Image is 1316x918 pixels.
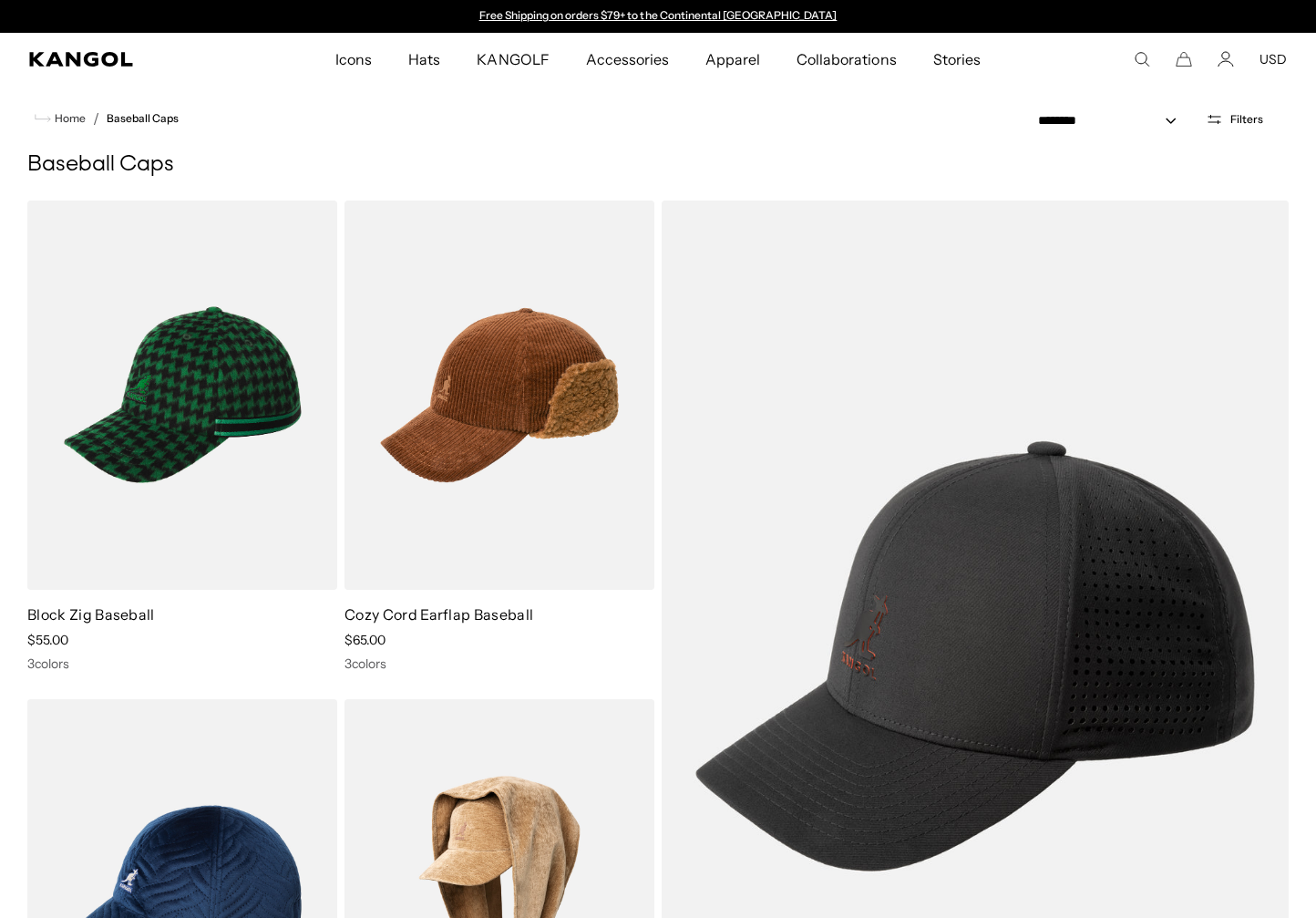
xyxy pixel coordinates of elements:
[344,201,654,590] img: Cozy Cord Earflap Baseball
[705,33,760,86] span: Apparel
[27,201,337,590] img: Block Zig Baseball
[27,151,1289,179] h1: Baseball Caps
[1259,51,1287,67] button: USD
[86,108,99,129] li: /
[470,9,846,24] div: 1 of 2
[797,33,896,86] span: Collaborations
[458,33,567,86] a: KANGOLF
[27,655,337,672] div: 3 colors
[27,605,155,624] a: Block Zig Baseball
[778,33,914,86] a: Collaborations
[335,33,372,86] span: Icons
[27,632,68,648] span: $55.00
[51,112,86,125] span: Home
[317,33,390,86] a: Icons
[1230,113,1263,126] span: Filters
[568,33,687,86] a: Accessories
[470,9,846,24] slideshow-component: Announcement bar
[1195,111,1274,128] button: Open filters
[29,52,221,67] a: Kangol
[344,632,386,648] span: $65.00
[933,33,981,86] span: Stories
[107,112,179,125] a: Baseball Caps
[687,33,778,86] a: Apparel
[477,33,549,86] span: KANGOLF
[1031,111,1195,130] select: Sort by: Featured
[1134,51,1150,67] summary: Search here
[1218,51,1234,67] a: Account
[344,655,654,672] div: 3 colors
[408,33,440,86] span: Hats
[35,110,86,127] a: Home
[470,9,846,24] div: Announcement
[915,33,999,86] a: Stories
[344,605,533,624] a: Cozy Cord Earflap Baseball
[390,33,458,86] a: Hats
[1176,51,1192,67] button: Cart
[479,8,838,22] a: Free Shipping on orders $79+ to the Continental [GEOGRAPHIC_DATA]
[586,33,669,86] span: Accessories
